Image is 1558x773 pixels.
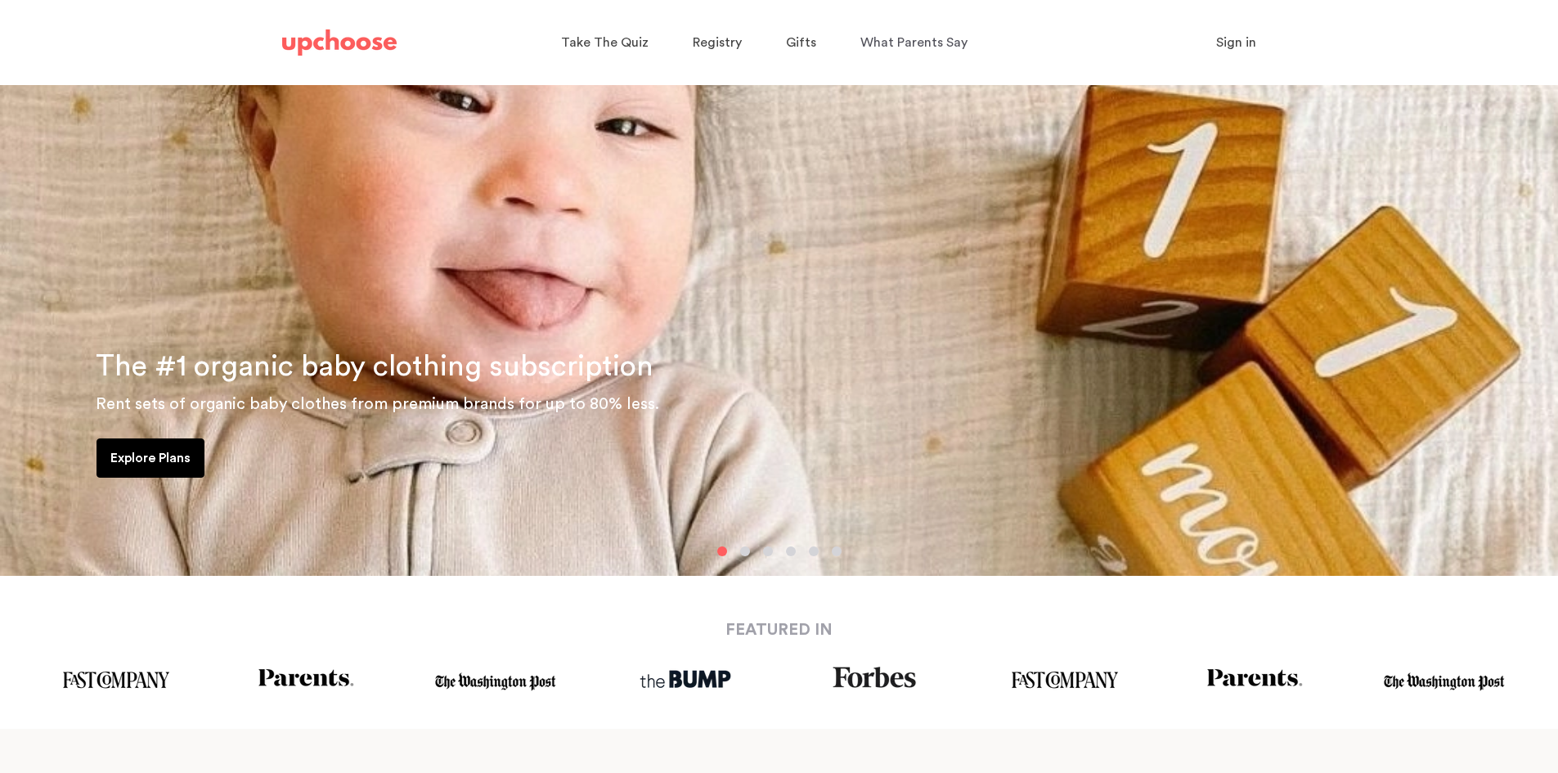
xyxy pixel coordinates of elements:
strong: FEATURED IN [725,622,833,638]
span: Sign in [1216,36,1256,49]
img: UpChoose [282,29,397,56]
span: Take The Quiz [561,36,649,49]
span: Registry [693,36,742,49]
p: Explore Plans [110,448,191,468]
a: Gifts [786,27,821,59]
p: Rent sets of organic baby clothes from premium brands for up to 80% less. [96,391,1538,417]
span: Gifts [786,36,816,49]
span: What Parents Say [860,36,968,49]
a: Explore Plans [97,438,204,478]
button: Sign in [1196,26,1277,59]
a: Take The Quiz [561,27,653,59]
a: UpChoose [282,26,397,60]
a: Registry [693,27,747,59]
span: The #1 organic baby clothing subscription [96,352,653,381]
a: What Parents Say [860,27,972,59]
